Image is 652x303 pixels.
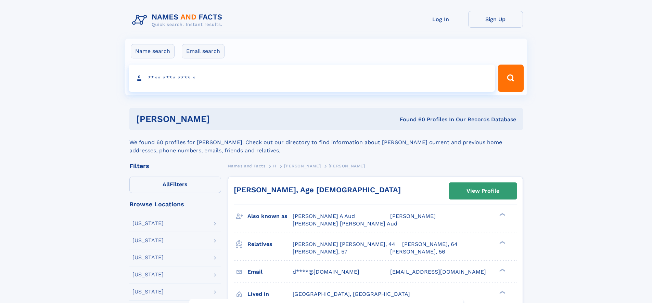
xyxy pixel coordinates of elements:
span: [PERSON_NAME] A Aud [293,213,355,219]
h3: Lived in [247,288,293,300]
div: ❯ [498,212,506,217]
div: ❯ [498,240,506,245]
span: [PERSON_NAME] [PERSON_NAME] Aud [293,220,397,227]
div: We found 60 profiles for [PERSON_NAME]. Check out our directory to find information about [PERSON... [129,130,523,155]
span: H [273,164,277,168]
div: Browse Locations [129,201,221,207]
button: Search Button [498,65,523,92]
img: Logo Names and Facts [129,11,228,29]
a: [PERSON_NAME], Age [DEMOGRAPHIC_DATA] [234,185,401,194]
a: Names and Facts [228,162,266,170]
h1: [PERSON_NAME] [136,115,305,123]
span: All [163,181,170,188]
a: Sign Up [468,11,523,28]
span: [PERSON_NAME] [329,164,365,168]
a: Log In [413,11,468,28]
a: [PERSON_NAME], 56 [390,248,445,256]
a: [PERSON_NAME], 64 [402,240,458,248]
a: View Profile [449,183,517,199]
a: [PERSON_NAME] [284,162,321,170]
span: [EMAIL_ADDRESS][DOMAIN_NAME] [390,268,486,275]
label: Email search [182,44,225,58]
div: ❯ [498,268,506,272]
a: [PERSON_NAME], 57 [293,248,347,256]
div: [US_STATE] [132,221,164,226]
a: [PERSON_NAME] [PERSON_NAME], 44 [293,240,395,248]
div: View Profile [466,183,499,199]
span: [GEOGRAPHIC_DATA], [GEOGRAPHIC_DATA] [293,291,410,297]
div: ❯ [498,290,506,294]
a: H [273,162,277,170]
input: search input [129,65,495,92]
label: Filters [129,177,221,193]
div: [US_STATE] [132,238,164,243]
div: Found 60 Profiles In Our Records Database [305,116,516,123]
label: Name search [131,44,175,58]
h3: Email [247,266,293,278]
div: Filters [129,163,221,169]
span: [PERSON_NAME] [390,213,436,219]
h3: Also known as [247,210,293,222]
div: [US_STATE] [132,289,164,294]
h3: Relatives [247,238,293,250]
span: [PERSON_NAME] [284,164,321,168]
div: [US_STATE] [132,255,164,260]
div: [US_STATE] [132,272,164,277]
